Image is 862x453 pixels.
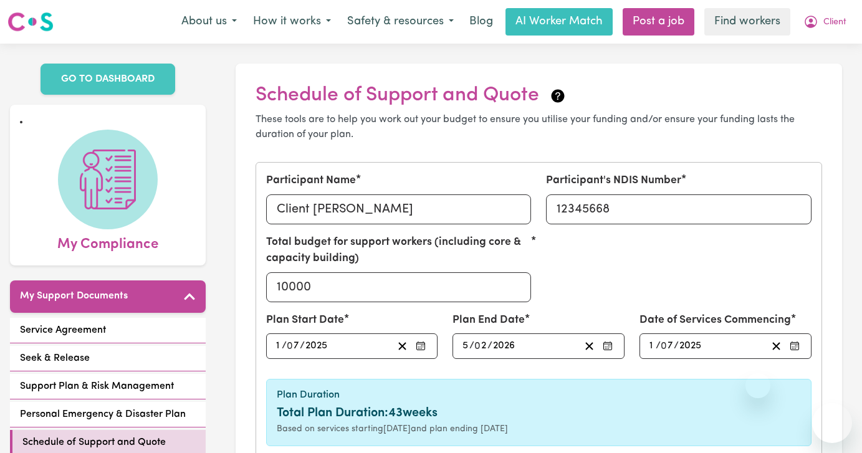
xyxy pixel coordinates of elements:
a: Service Agreement [10,318,206,343]
span: / [300,340,305,351]
label: Participant Name [266,173,356,189]
input: ---- [305,338,328,355]
a: Post a job [623,8,694,36]
label: Total budget for support workers (including core & capacity building) [266,234,532,267]
a: Personal Emergency & Disaster Plan [10,402,206,427]
span: Client [823,16,846,29]
label: Date of Services Commencing [639,312,791,328]
a: Blog [462,8,500,36]
label: Plan Start Date [266,312,344,328]
a: AI Worker Match [505,8,613,36]
span: / [674,340,679,351]
span: Schedule of Support and Quote [22,435,166,450]
span: 0 [287,341,293,351]
input: ---- [492,338,516,355]
a: Find workers [704,8,790,36]
button: Safety & resources [339,9,462,35]
input: -- [288,338,300,355]
input: -- [462,338,469,355]
iframe: Button to launch messaging window [812,403,852,443]
input: -- [476,338,488,355]
h2: Schedule of Support and Quote [256,83,822,107]
button: How it works [245,9,339,35]
span: 0 [661,341,667,351]
span: / [656,340,661,351]
span: 0 [474,341,481,351]
label: Plan End Date [453,312,525,328]
button: My Support Documents [10,280,206,313]
a: Careseekers logo [7,7,54,36]
span: My Compliance [57,229,158,255]
button: My Account [795,9,855,35]
a: GO TO DASHBOARD [41,64,175,95]
div: Based on services starting [DATE] and plan ending [DATE] [277,422,801,436]
input: -- [661,338,674,355]
label: Participant's NDIS Number [546,173,681,189]
iframe: Close message [745,373,770,398]
div: Total Plan Duration: 43 weeks [277,404,801,422]
input: -- [649,338,656,355]
span: / [469,340,474,351]
span: Personal Emergency & Disaster Plan [20,407,186,422]
span: / [487,340,492,351]
img: Careseekers logo [7,11,54,33]
span: / [282,340,287,351]
h5: My Support Documents [20,290,128,302]
a: Seek & Release [10,346,206,371]
a: My Compliance [20,130,196,255]
button: About us [173,9,245,35]
input: -- [275,338,282,355]
input: ---- [679,338,702,355]
p: These tools are to help you work out your budget to ensure you utilise your funding and/or ensure... [256,112,822,142]
a: Support Plan & Risk Management [10,374,206,399]
h6: Plan Duration [277,389,801,401]
span: Seek & Release [20,351,90,366]
span: Service Agreement [20,323,106,338]
span: Support Plan & Risk Management [20,379,174,394]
